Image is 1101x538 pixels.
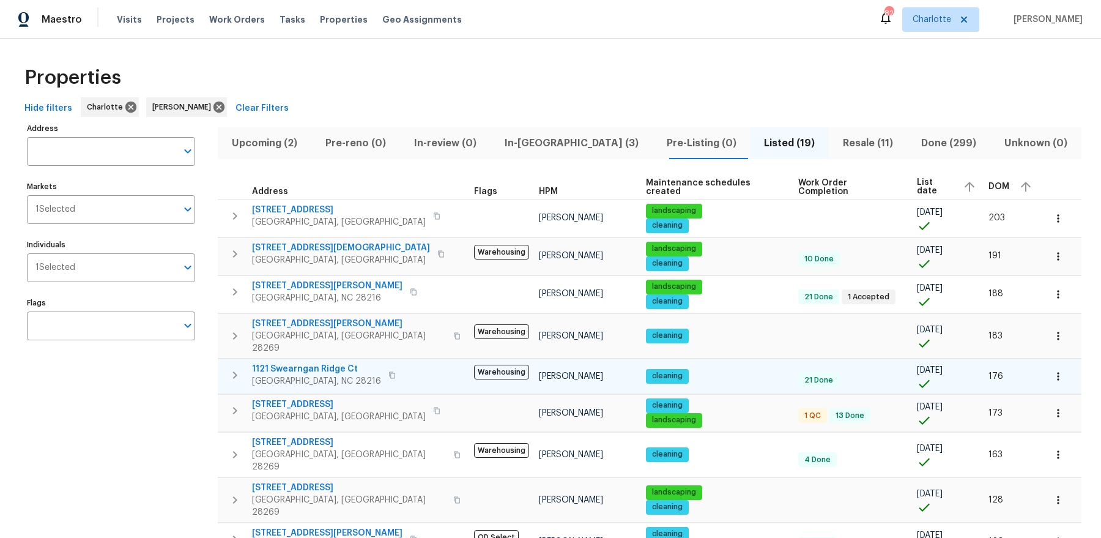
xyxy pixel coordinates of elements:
[913,13,951,26] span: Charlotte
[917,326,943,334] span: [DATE]
[988,409,1003,417] span: 173
[539,290,603,298] span: [PERSON_NAME]
[252,318,446,330] span: [STREET_ADDRESS][PERSON_NAME]
[252,449,446,473] span: [GEOGRAPHIC_DATA], [GEOGRAPHIC_DATA] 28269
[252,494,446,518] span: [GEOGRAPHIC_DATA], [GEOGRAPHIC_DATA] 28269
[179,143,196,160] button: Open
[917,403,943,411] span: [DATE]
[647,206,701,216] span: landscaping
[539,450,603,459] span: [PERSON_NAME]
[179,259,196,276] button: Open
[252,482,446,494] span: [STREET_ADDRESS]
[988,252,1001,260] span: 191
[20,97,77,120] button: Hide filters
[647,415,701,425] span: landscaping
[799,455,836,465] span: 4 Done
[799,411,826,421] span: 1 QC
[647,296,688,307] span: cleaning
[799,292,838,302] span: 21 Done
[917,208,943,217] span: [DATE]
[179,201,196,218] button: Open
[799,254,839,264] span: 10 Done
[117,13,142,26] span: Visits
[35,263,75,273] span: 1 Selected
[539,496,603,504] span: [PERSON_NAME]
[152,101,216,113] span: [PERSON_NAME]
[917,444,943,453] span: [DATE]
[988,496,1003,504] span: 128
[157,13,195,26] span: Projects
[647,258,688,269] span: cleaning
[252,292,402,304] span: [GEOGRAPHIC_DATA], NC 28216
[539,214,603,222] span: [PERSON_NAME]
[27,183,195,190] label: Markets
[647,400,688,411] span: cleaning
[231,97,294,120] button: Clear Filters
[252,254,430,266] span: [GEOGRAPHIC_DATA], [GEOGRAPHIC_DATA]
[660,135,743,152] span: Pre-Listing (0)
[235,101,289,116] span: Clear Filters
[647,371,688,381] span: cleaning
[1009,13,1083,26] span: [PERSON_NAME]
[407,135,483,152] span: In-review (0)
[252,204,426,216] span: [STREET_ADDRESS]
[27,241,195,248] label: Individuals
[988,332,1003,340] span: 183
[252,363,381,375] span: 1121 Swearngan Ridge Ct
[179,317,196,334] button: Open
[799,375,838,386] span: 21 Done
[252,398,426,411] span: [STREET_ADDRESS]
[252,436,446,449] span: [STREET_ADDRESS]
[87,101,128,113] span: Charlotte
[474,245,529,260] span: Warehousing
[914,135,983,152] span: Done (299)
[225,135,304,152] span: Upcoming (2)
[647,449,688,460] span: cleaning
[539,409,603,417] span: [PERSON_NAME]
[252,242,430,254] span: [STREET_ADDRESS][DEMOGRAPHIC_DATA]
[320,13,368,26] span: Properties
[917,246,943,255] span: [DATE]
[280,15,305,24] span: Tasks
[917,490,943,498] span: [DATE]
[252,280,402,292] span: [STREET_ADDRESS][PERSON_NAME]
[798,179,896,196] span: Work Order Completion
[209,13,265,26] span: Work Orders
[917,366,943,375] span: [DATE]
[24,72,121,84] span: Properties
[252,375,381,387] span: [GEOGRAPHIC_DATA], NC 28216
[27,125,195,132] label: Address
[252,216,426,228] span: [GEOGRAPHIC_DATA], [GEOGRAPHIC_DATA]
[382,13,462,26] span: Geo Assignments
[831,411,869,421] span: 13 Done
[252,411,426,423] span: [GEOGRAPHIC_DATA], [GEOGRAPHIC_DATA]
[843,292,894,302] span: 1 Accepted
[998,135,1074,152] span: Unknown (0)
[647,487,701,498] span: landscaping
[474,187,497,196] span: Flags
[647,502,688,512] span: cleaning
[319,135,393,152] span: Pre-reno (0)
[539,252,603,260] span: [PERSON_NAME]
[917,178,953,195] span: List date
[647,282,701,292] span: landscaping
[24,101,72,116] span: Hide filters
[647,220,688,231] span: cleaning
[884,7,893,20] div: 82
[988,372,1003,381] span: 176
[474,443,529,458] span: Warehousing
[988,182,1009,191] span: DOM
[474,324,529,339] span: Warehousing
[539,187,558,196] span: HPM
[27,299,195,307] label: Flags
[988,290,1003,298] span: 188
[252,187,288,196] span: Address
[647,244,701,254] span: landscaping
[539,372,603,381] span: [PERSON_NAME]
[988,450,1003,459] span: 163
[988,214,1005,222] span: 203
[252,330,446,354] span: [GEOGRAPHIC_DATA], [GEOGRAPHIC_DATA] 28269
[836,135,900,152] span: Resale (11)
[42,13,82,26] span: Maestro
[539,332,603,340] span: [PERSON_NAME]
